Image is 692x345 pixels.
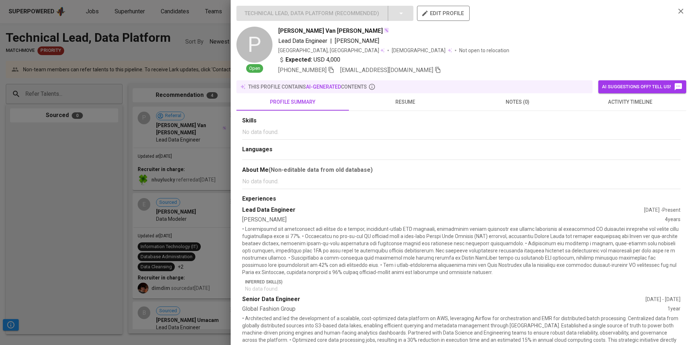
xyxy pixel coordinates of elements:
span: edit profile [423,9,464,18]
span: [PERSON_NAME] [335,37,379,44]
div: 1 year [667,305,680,313]
span: profile summary [241,98,345,107]
p: No data found. [242,177,680,186]
div: [GEOGRAPHIC_DATA], [GEOGRAPHIC_DATA] [278,47,385,54]
div: About Me [242,166,680,174]
span: Lead Data Engineer [278,37,327,44]
b: Expected: [285,55,312,64]
span: [PERSON_NAME] Van [PERSON_NAME] [278,27,383,35]
div: [PERSON_NAME] [242,216,665,224]
span: [DEMOGRAPHIC_DATA] [392,47,447,54]
div: [DATE] - Present [644,206,680,214]
p: No data found. [242,128,680,136]
span: [PHONE_NUMBER] [278,67,327,73]
div: [DATE] - [DATE] [646,296,680,303]
span: resume [353,98,457,107]
span: | [330,37,332,45]
a: edit profile [417,10,470,16]
div: P [236,27,272,63]
div: Lead Data Engineer [242,206,644,214]
div: Senior Data Engineer [242,295,646,304]
div: 4 years [665,216,680,224]
span: notes (0) [466,98,569,107]
button: AI suggestions off? Tell us! [598,80,686,93]
img: magic_wand.svg [383,27,389,33]
p: No data found. [245,285,680,292]
b: (Non-editable data from old database) [269,166,373,173]
div: Experiences [242,195,680,203]
span: [EMAIL_ADDRESS][DOMAIN_NAME] [340,67,433,73]
span: AI-generated [306,84,341,90]
p: • Loremipsumd sit ametconsect adi elitse do e tempor, incididunt-utlab ETD magnaali, enimadminim ... [242,225,680,276]
div: USD 4,000 [278,55,340,64]
span: activity timeline [578,98,682,107]
p: Not open to relocation [459,47,509,54]
p: this profile contains contents [248,83,367,90]
div: Languages [242,145,680,154]
div: Global Fashion Group [242,305,667,313]
p: Inferred Skill(s) [245,279,680,285]
span: AI suggestions off? Tell us! [602,82,683,91]
span: Open [246,65,263,72]
button: edit profile [417,6,470,21]
div: Skills [242,117,680,125]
